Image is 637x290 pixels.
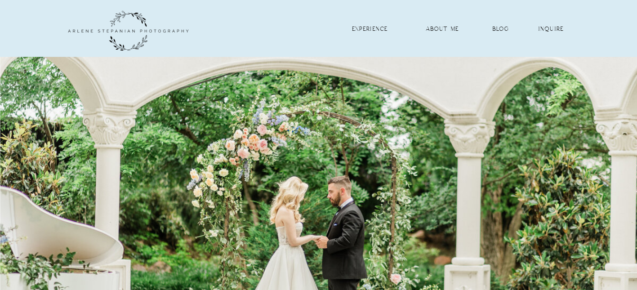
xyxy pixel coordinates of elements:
[415,24,470,33] a: about me
[343,24,397,33] a: experience
[474,24,528,33] a: blog
[524,24,578,33] a: inquire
